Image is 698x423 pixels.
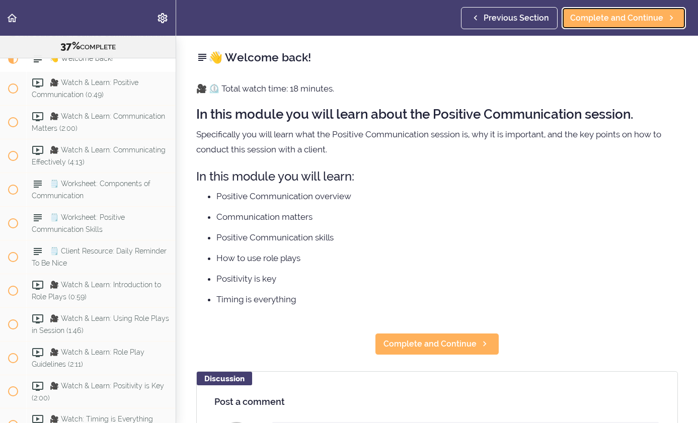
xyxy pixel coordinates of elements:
[484,12,549,24] span: Previous Section
[32,180,150,199] span: 🗒️ Worksheet: Components of Communication
[196,49,678,66] h2: 👋 Welcome back!
[32,213,125,233] span: 🗒️ Worksheet: Positive Communication Skills
[214,397,660,407] h4: Post a comment
[216,190,678,203] li: Positive Communication overview
[383,338,477,350] span: Complete and Continue
[32,281,161,300] span: 🎥 Watch & Learn: Introduction to Role Plays (0:59)
[32,382,164,401] span: 🎥 Watch & Learn: Positivity is Key (2:00)
[570,12,663,24] span: Complete and Continue
[157,12,169,24] svg: Settings Menu
[32,146,166,165] span: 🎥 Watch & Learn: Communicating Effectively (4:13)
[216,210,678,223] li: Communication matters
[216,293,678,306] li: Timing is everything
[32,314,169,334] span: 🎥 Watch & Learn: Using Role Plays in Session (1:46)
[32,112,165,132] span: 🎥 Watch & Learn: Communication Matters (2:00)
[32,247,167,267] span: 🗒️ Client Resource: Daily Reminder To Be Nice
[196,127,678,157] p: Specifically you will learn what the Positive Communication session is, why it is important, and ...
[216,272,678,285] li: Positivity is key
[196,81,678,96] p: 🎥 ⏲️ Total watch time: 18 minutes.
[216,251,678,265] li: How to use role plays
[50,54,113,62] span: 👋 Welcome back!
[461,7,558,29] a: Previous Section
[32,78,138,98] span: 🎥 Watch & Learn: Positive Communication (0:49)
[60,40,80,52] span: 37%
[216,231,678,244] li: Positive Communication skills
[196,168,678,185] h3: In this module you will learn:
[197,372,252,385] div: Discussion
[562,7,686,29] a: Complete and Continue
[6,12,18,24] svg: Back to course curriculum
[32,348,144,368] span: 🎥 Watch & Learn: Role Play Guidelines (2:11)
[13,40,163,53] div: COMPLETE
[375,333,499,355] a: Complete and Continue
[196,107,678,122] h2: In this module you will learn about the Positive Communication session.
